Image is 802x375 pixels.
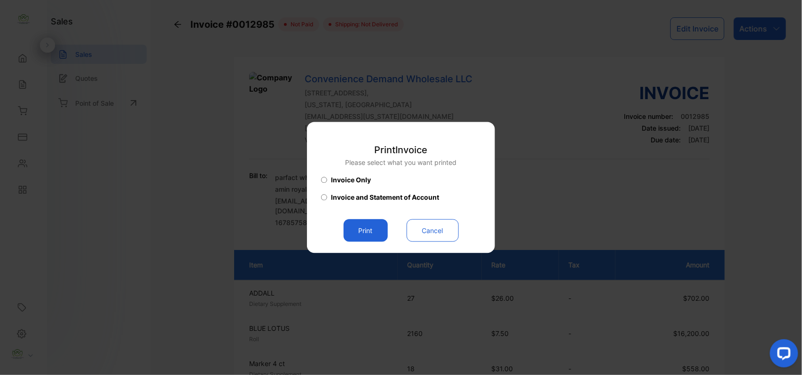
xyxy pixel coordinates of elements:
[331,193,439,203] span: Invoice and Statement of Account
[346,158,457,168] p: Please select what you want printed
[344,219,388,242] button: Print
[346,143,457,157] p: Print Invoice
[407,219,459,242] button: Cancel
[331,175,371,185] span: Invoice Only
[763,336,802,375] iframe: LiveChat chat widget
